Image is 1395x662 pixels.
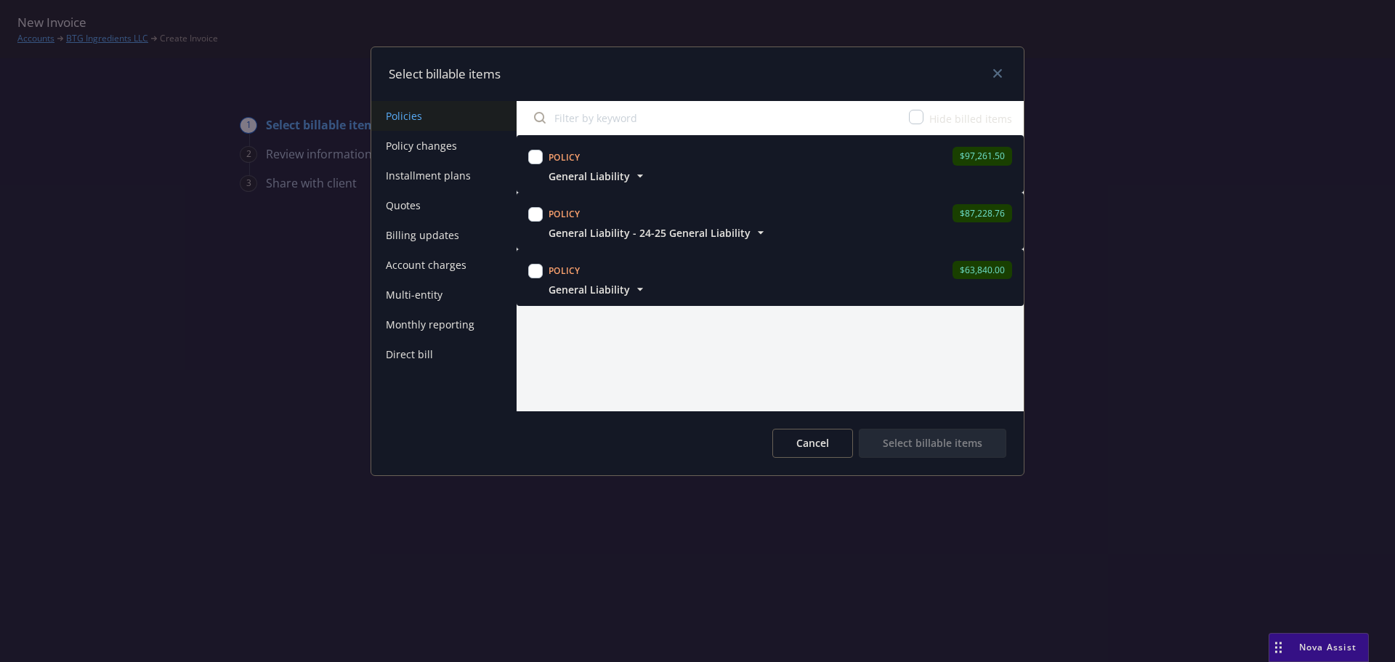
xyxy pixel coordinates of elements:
[989,65,1006,82] a: close
[389,65,501,84] h1: Select billable items
[371,310,517,339] button: Monthly reporting
[1299,641,1356,653] span: Nova Assist
[371,220,517,250] button: Billing updates
[549,265,581,277] span: Policy
[953,261,1012,279] div: $63,840.00
[371,190,517,220] button: Quotes
[549,208,581,220] span: Policy
[1269,633,1369,662] button: Nova Assist
[772,429,853,458] button: Cancel
[953,147,1012,165] div: $97,261.50
[549,225,751,241] span: General Liability - 24-25 General Liability
[525,103,900,132] input: Filter by keyword
[929,112,1012,126] span: Hide billed items
[549,169,630,184] span: General Liability
[549,282,647,297] button: General Liability
[371,339,517,369] button: Direct bill
[549,169,647,184] button: General Liability
[371,161,517,190] button: Installment plans
[371,280,517,310] button: Multi-entity
[549,282,630,297] span: General Liability
[549,225,768,241] button: General Liability - 24-25 General Liability
[371,250,517,280] button: Account charges
[953,204,1012,222] div: $87,228.76
[1269,634,1287,661] div: Drag to move
[549,151,581,164] span: Policy
[371,131,517,161] button: Policy changes
[371,101,517,131] button: Policies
